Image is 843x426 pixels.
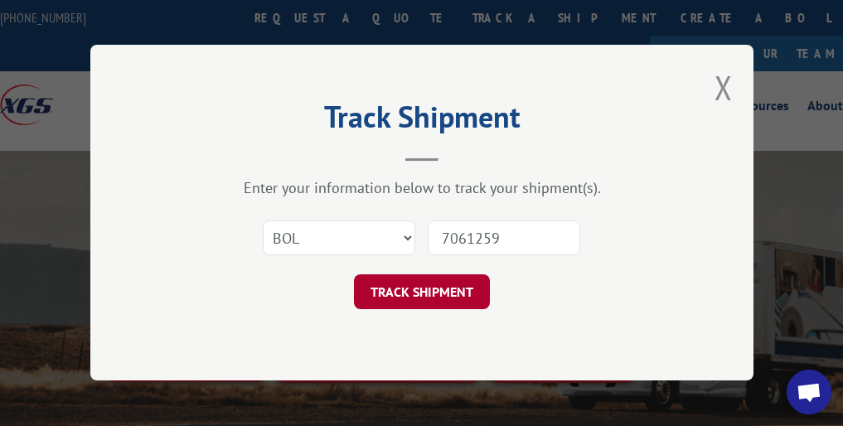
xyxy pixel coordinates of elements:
h2: Track Shipment [173,105,671,137]
div: Enter your information below to track your shipment(s). [173,179,671,198]
button: Close modal [715,65,733,109]
input: Number(s) [428,221,580,256]
div: Open chat [787,370,831,414]
button: TRACK SHIPMENT [354,275,490,310]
